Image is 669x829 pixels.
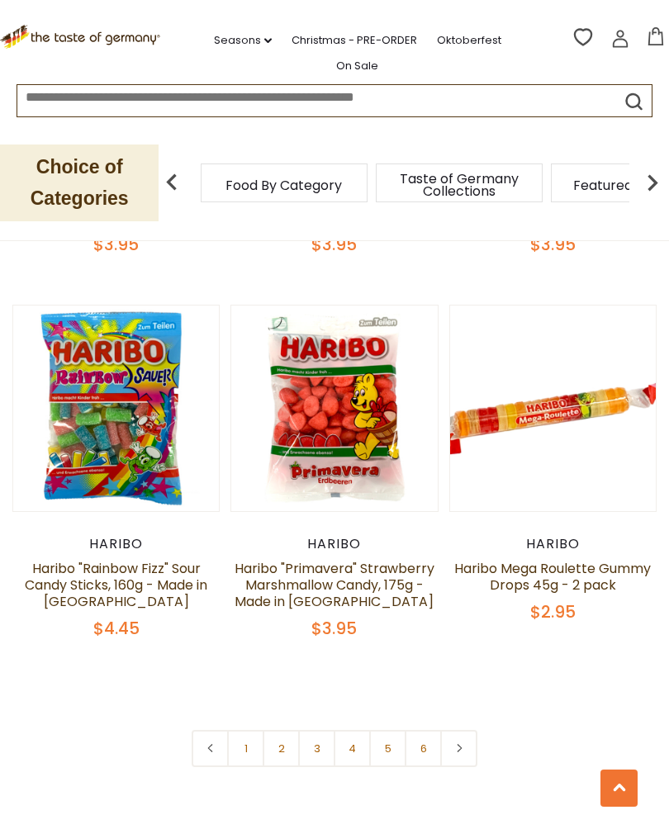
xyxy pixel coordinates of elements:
a: Seasons [214,31,272,50]
a: On Sale [336,57,378,75]
span: $3.95 [93,233,139,256]
a: Haribo "Rainbow Fizz" Sour Candy Sticks, 160g - Made in [GEOGRAPHIC_DATA] [25,559,207,611]
a: 1 [227,730,264,767]
a: Christmas - PRE-ORDER [292,31,417,50]
a: Food By Category [225,179,342,192]
a: 2 [263,730,300,767]
a: Oktoberfest [437,31,501,50]
img: next arrow [636,166,669,199]
span: $3.95 [311,233,357,256]
a: 3 [298,730,335,767]
div: Haribo [230,536,438,552]
div: Haribo [12,536,220,552]
span: $3.95 [311,617,357,640]
a: 5 [369,730,406,767]
a: 4 [334,730,371,767]
a: 6 [405,730,442,767]
a: Taste of Germany Collections [393,173,525,197]
a: Haribo "Primavera" Strawberry Marshmallow Candy, 175g - Made in [GEOGRAPHIC_DATA] [235,559,434,611]
a: Haribo Mega Roulette Gummy Drops 45g - 2 pack [454,559,651,595]
div: Haribo [449,536,657,552]
img: previous arrow [155,166,188,199]
span: $4.45 [93,617,140,640]
img: Haribo [13,306,219,511]
img: Haribo [231,306,437,511]
img: Haribo [450,306,656,511]
span: $2.95 [530,600,576,623]
span: $3.95 [530,233,576,256]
